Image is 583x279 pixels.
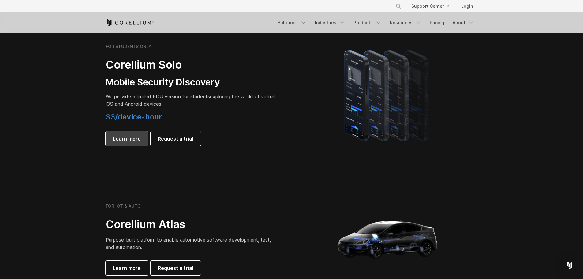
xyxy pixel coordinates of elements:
a: Login [456,1,478,12]
span: Learn more [113,264,141,272]
span: Request a trial [158,264,193,272]
span: $3/device-hour [106,112,162,121]
h6: FOR IOT & AUTO [106,203,141,209]
a: Resources [386,17,425,28]
h3: Mobile Security Discovery [106,77,277,88]
a: Request a trial [151,261,201,275]
span: Learn more [113,135,141,142]
a: Pricing [426,17,448,28]
span: We provide a limited EDU version for students [106,93,210,100]
a: Request a trial [151,131,201,146]
a: Products [350,17,385,28]
div: Navigation Menu [274,17,478,28]
p: exploring the world of virtual iOS and Android devices. [106,93,277,107]
span: Request a trial [158,135,193,142]
a: Industries [311,17,349,28]
a: Learn more [106,261,148,275]
a: Solutions [274,17,310,28]
h2: Corellium Solo [106,58,277,72]
a: Support Center [406,1,454,12]
a: About [449,17,478,28]
button: Search [393,1,404,12]
div: Open Intercom Messenger [562,258,577,273]
h6: FOR STUDENTS ONLY [106,44,151,49]
a: Learn more [106,131,148,146]
div: Navigation Menu [388,1,478,12]
a: Corellium Home [106,19,154,26]
h2: Corellium Atlas [106,217,277,231]
span: Purpose-built platform to enable automotive software development, test, and automation. [106,237,271,250]
img: A lineup of four iPhone models becoming more gradient and blurred [332,41,443,149]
